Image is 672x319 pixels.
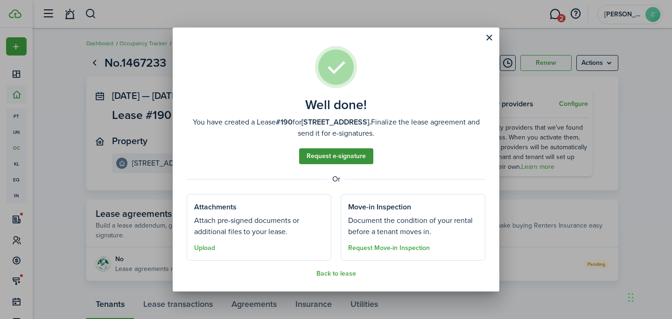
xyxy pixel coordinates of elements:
[301,117,371,127] b: [STREET_ADDRESS].
[194,215,324,237] well-done-section-description: Attach pre-signed documents or additional files to your lease.
[348,244,430,252] button: Request Move-in Inspection
[194,201,237,213] well-done-section-title: Attachments
[305,97,367,112] well-done-title: Well done!
[299,148,373,164] a: Request e-signature
[348,215,478,237] well-done-section-description: Document the condition of your rental before a tenant moves in.
[628,284,634,312] div: Drag
[348,201,411,213] well-done-section-title: Move-in Inspection
[625,274,672,319] iframe: Chat Widget
[194,244,215,252] button: Upload
[187,173,485,185] well-done-separator: Or
[481,30,497,46] button: Close modal
[316,270,356,277] button: Back to lease
[276,117,293,127] b: #190
[187,117,485,139] well-done-description: You have created a Lease for Finalize the lease agreement and send it for e-signatures.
